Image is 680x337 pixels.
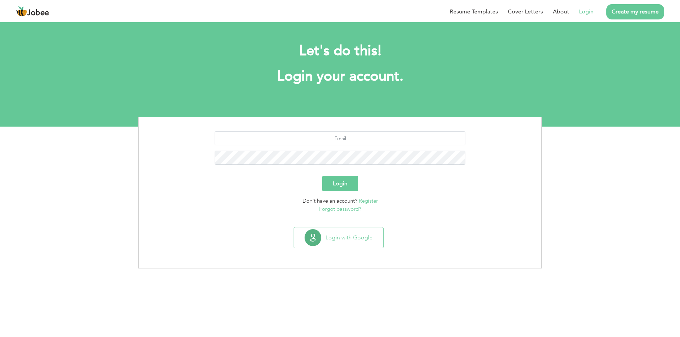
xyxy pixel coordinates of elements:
h2: Let's do this! [149,42,531,60]
a: Register [359,197,378,204]
h1: Login your account. [149,67,531,86]
img: jobee.io [16,6,27,17]
span: Jobee [27,9,49,17]
a: Create my resume [606,4,664,19]
input: Email [215,131,466,145]
a: Jobee [16,6,49,17]
a: Forgot password? [319,205,361,213]
a: Cover Letters [508,7,543,16]
span: Don't have an account? [302,197,357,204]
a: Resume Templates [450,7,498,16]
a: About [553,7,569,16]
a: Login [579,7,594,16]
button: Login [322,176,358,191]
button: Login with Google [294,227,383,248]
